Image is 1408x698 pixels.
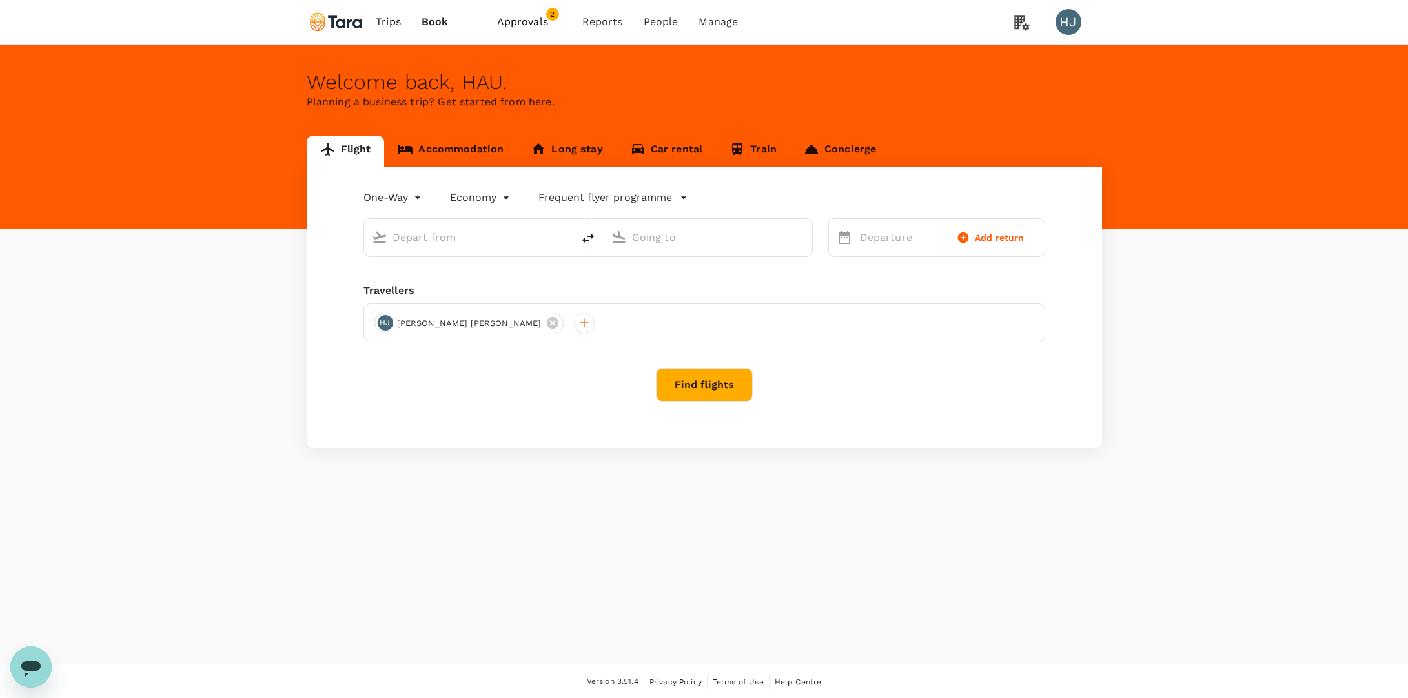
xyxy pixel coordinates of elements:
span: Trips [376,14,401,30]
button: Open [803,236,806,238]
a: Flight [307,136,385,167]
span: Book [422,14,449,30]
input: Depart from [393,227,546,247]
div: HJ [378,315,393,331]
a: Accommodation [384,136,517,167]
input: Going to [632,227,785,247]
iframe: Button to launch messaging window [10,646,52,688]
span: Approvals [497,14,562,30]
div: One-Way [363,187,424,208]
span: Terms of Use [713,677,764,686]
div: HJ [1056,9,1081,35]
a: Long stay [517,136,616,167]
span: Version 3.51.4 [587,675,638,688]
button: Open [564,236,566,238]
a: Help Centre [775,675,822,689]
div: Travellers [363,283,1045,298]
button: Frequent flyer programme [538,190,688,205]
p: Planning a business trip? Get started from here. [307,94,1102,110]
a: Concierge [790,136,890,167]
span: [PERSON_NAME] [PERSON_NAME] [389,317,549,330]
span: Privacy Policy [649,677,702,686]
button: delete [573,223,604,254]
span: 2 [546,8,559,21]
span: Add return [975,231,1025,245]
div: Welcome back , HAU . [307,70,1102,94]
a: Train [716,136,790,167]
p: Frequent flyer programme [538,190,672,205]
img: Tara Climate Ltd [307,8,366,36]
button: Find flights [656,368,753,402]
a: Car rental [617,136,717,167]
span: Reports [582,14,623,30]
p: Departure [860,230,937,245]
div: Economy [450,187,513,208]
span: People [644,14,678,30]
span: Manage [699,14,738,30]
span: Help Centre [775,677,822,686]
div: HJ[PERSON_NAME] [PERSON_NAME] [374,313,564,333]
a: Privacy Policy [649,675,702,689]
a: Terms of Use [713,675,764,689]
